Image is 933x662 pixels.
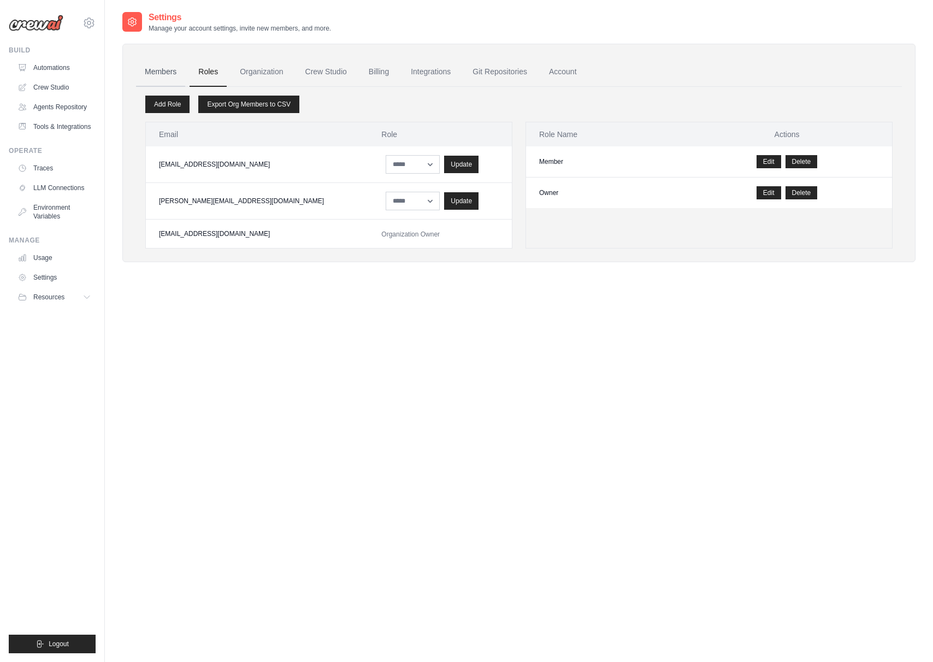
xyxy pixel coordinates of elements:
a: Edit [757,186,781,199]
button: Update [444,156,479,173]
div: Build [9,46,96,55]
p: Manage your account settings, invite new members, and more. [149,24,331,33]
td: Member [526,146,682,178]
span: Resources [33,293,64,302]
a: Settings [13,269,96,286]
a: Account [540,57,586,87]
th: Email [146,122,368,146]
button: Delete [786,155,818,168]
span: Organization Owner [381,230,440,238]
a: Crew Studio [297,57,356,87]
a: Members [136,57,185,87]
a: Roles [190,57,227,87]
th: Role [368,122,512,146]
a: Agents Repository [13,98,96,116]
button: Update [444,192,479,210]
a: Organization [231,57,292,87]
span: Logout [49,640,69,648]
a: Billing [360,57,398,87]
a: Environment Variables [13,199,96,225]
button: Logout [9,635,96,653]
a: Export Org Members to CSV [198,96,299,113]
td: [EMAIL_ADDRESS][DOMAIN_NAME] [146,220,368,249]
th: Role Name [526,122,682,146]
a: Edit [757,155,781,168]
td: Owner [526,178,682,209]
a: LLM Connections [13,179,96,197]
th: Actions [682,122,892,146]
div: Operate [9,146,96,155]
a: Crew Studio [13,79,96,96]
td: [PERSON_NAME][EMAIL_ADDRESS][DOMAIN_NAME] [146,183,368,220]
a: Tools & Integrations [13,118,96,135]
iframe: Chat Widget [878,610,933,662]
a: Usage [13,249,96,267]
button: Delete [786,186,818,199]
a: Traces [13,159,96,177]
a: Git Repositories [464,57,536,87]
img: Logo [9,15,63,31]
div: Manage [9,236,96,245]
a: Add Role [145,96,190,113]
h2: Settings [149,11,331,24]
a: Automations [13,59,96,76]
button: Resources [13,288,96,306]
td: [EMAIL_ADDRESS][DOMAIN_NAME] [146,146,368,183]
a: Integrations [402,57,459,87]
